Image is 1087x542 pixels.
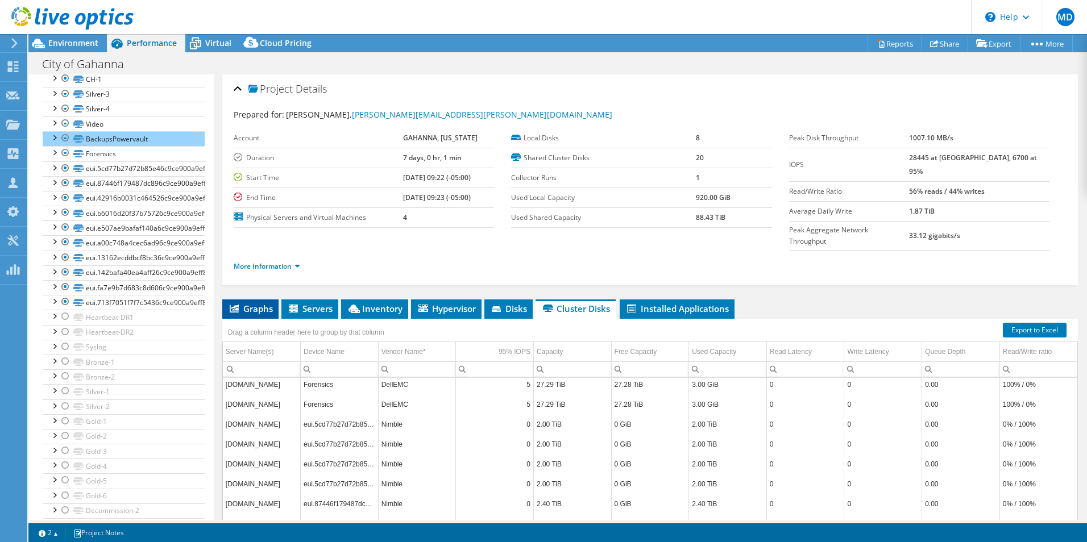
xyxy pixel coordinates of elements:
[511,152,696,164] label: Shared Cluster Disks
[456,494,534,514] td: Column 95% IOPS, Value 0
[766,394,844,414] td: Column Read Latency, Value 0
[456,374,534,394] td: Column 95% IOPS, Value 5
[789,132,909,144] label: Peak Disk Throughput
[234,212,403,223] label: Physical Servers and Virtual Machines
[689,374,767,394] td: Column Used Capacity, Value 3.00 GiB
[223,474,301,494] td: Column Server Name(s), Value esxi-ch4.gahanna.gov
[533,361,611,377] td: Column Capacity, Filter cell
[43,176,205,191] a: eui.87446f179487dc896c9ce900a9eff890
[766,374,844,394] td: Column Read Latency, Value 0
[844,342,922,362] td: Write Latency Column
[696,133,700,143] b: 8
[909,153,1037,176] b: 28445 at [GEOGRAPHIC_DATA], 6700 at 95%
[403,173,471,182] b: [DATE] 09:22 (-05:00)
[541,303,610,314] span: Cluster Disks
[378,514,456,533] td: Column Vendor Name*, Value Nimble
[378,361,456,377] td: Column Vendor Name*, Filter cell
[533,414,611,434] td: Column Capacity, Value 2.00 TiB
[511,132,696,144] label: Local Disks
[43,191,205,206] a: eui.42916b0031c464526c9ce900a9eff890
[301,474,379,494] td: Column Device Name, Value eui.5cd77b27d72b85e46c9ce900a9eff890
[223,374,301,394] td: Column Server Name(s), Value esxi-ch1.gahanna.gov
[968,35,1020,52] a: Export
[456,414,534,434] td: Column 95% IOPS, Value 0
[922,35,968,52] a: Share
[844,394,922,414] td: Column Write Latency, Value 0
[611,342,689,362] td: Free Capacity Column
[511,192,696,203] label: Used Local Capacity
[533,342,611,362] td: Capacity Column
[999,414,1077,434] td: Column Read/Write ratio, Value 0% / 100%
[999,494,1077,514] td: Column Read/Write ratio, Value 0% / 100%
[352,109,612,120] a: [PERSON_NAME][EMAIL_ADDRESS][PERSON_NAME][DOMAIN_NAME]
[43,102,205,116] a: Silver-4
[378,454,456,474] td: Column Vendor Name*, Value Nimble
[922,394,1000,414] td: Column Queue Depth, Value 0.00
[456,342,534,362] td: 95% IOPS Column
[378,414,456,434] td: Column Vendor Name*, Value Nimble
[403,212,407,222] b: 4
[533,514,611,533] td: Column Capacity, Value 2.40 TiB
[999,454,1077,474] td: Column Read/Write ratio, Value 0% / 100%
[304,345,345,358] div: Device Name
[844,374,922,394] td: Column Write Latency, Value 0
[228,303,273,314] span: Graphs
[611,414,689,434] td: Column Free Capacity, Value 0 GiB
[43,295,205,310] a: eui.713f7051f7f7c5436c9ce900a9eff890
[301,361,379,377] td: Column Device Name, Filter cell
[65,526,132,540] a: Project Notes
[999,434,1077,454] td: Column Read/Write ratio, Value 0% / 100%
[511,212,696,223] label: Used Shared Capacity
[766,434,844,454] td: Column Read Latency, Value 0
[43,146,205,161] a: Forensics
[611,474,689,494] td: Column Free Capacity, Value 0 GiB
[999,374,1077,394] td: Column Read/Write ratio, Value 100% / 0%
[770,345,812,358] div: Read Latency
[999,514,1077,533] td: Column Read/Write ratio, Value 0% / 100%
[909,186,985,196] b: 56% reads / 44% writes
[844,514,922,533] td: Column Write Latency, Value 0
[611,454,689,474] td: Column Free Capacity, Value 0 GiB
[922,474,1000,494] td: Column Queue Depth, Value 0.00
[43,235,205,250] a: eui.a00c748a4cec6ad96c9ce900a9eff890
[696,153,704,162] b: 20
[225,324,387,340] div: Drag a column header here to group by that column
[248,84,293,95] span: Project
[511,172,696,184] label: Collector Runs
[234,261,300,271] a: More Information
[766,494,844,514] td: Column Read Latency, Value 0
[223,494,301,514] td: Column Server Name(s), Value esxi-ch3.gahanna.gov
[922,454,1000,474] td: Column Queue Depth, Value 0.00
[499,345,530,358] div: 95% IOPS
[922,414,1000,434] td: Column Queue Depth, Value 0.00
[844,494,922,514] td: Column Write Latency, Value 0
[611,361,689,377] td: Column Free Capacity, Filter cell
[689,474,767,494] td: Column Used Capacity, Value 2.00 TiB
[43,131,205,146] a: BackupsPowervault
[909,206,935,216] b: 1.87 TiB
[43,489,205,503] a: Gold-6
[844,454,922,474] td: Column Write Latency, Value 0
[1003,323,1067,337] a: Export to Excel
[223,514,301,533] td: Column Server Name(s), Value esxi-ch2.gahanna.gov
[456,361,534,377] td: Column 95% IOPS, Filter cell
[226,345,274,358] div: Server Name(s)
[403,133,478,143] b: GAHANNA, [US_STATE]
[611,514,689,533] td: Column Free Capacity, Value 0 GiB
[301,342,379,362] td: Device Name Column
[625,303,729,314] span: Installed Applications
[286,109,612,120] span: [PERSON_NAME],
[611,374,689,394] td: Column Free Capacity, Value 27.28 TiB
[31,526,66,540] a: 2
[378,434,456,454] td: Column Vendor Name*, Value Nimble
[43,399,205,414] a: Silver-2
[43,518,205,533] a: Silver-5
[696,212,725,222] b: 88.43 TiB
[378,494,456,514] td: Column Vendor Name*, Value Nimble
[403,193,471,202] b: [DATE] 09:23 (-05:00)
[43,473,205,488] a: Gold-5
[347,303,403,314] span: Inventory
[301,494,379,514] td: Column Device Name, Value eui.87446f179487dc896c9ce900a9eff890
[611,494,689,514] td: Column Free Capacity, Value 0 GiB
[43,161,205,176] a: eui.5cd77b27d72b85e46c9ce900a9eff890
